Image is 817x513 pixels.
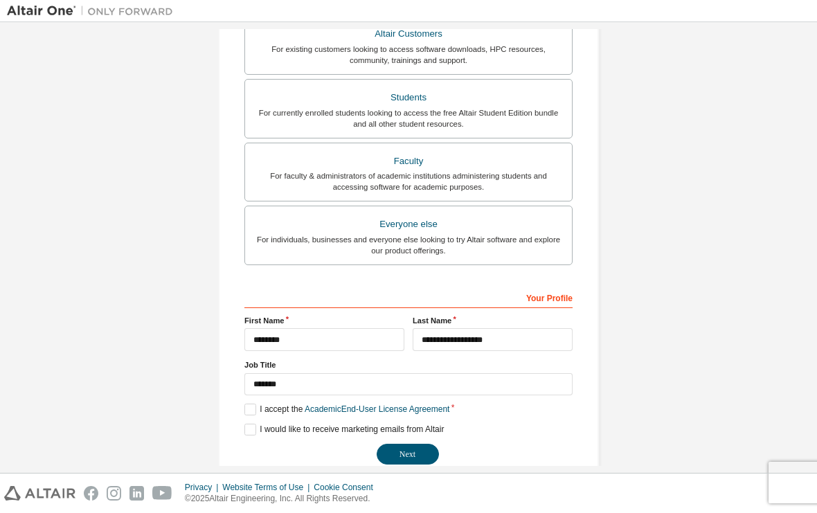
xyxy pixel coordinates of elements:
[305,404,449,414] a: Academic End-User License Agreement
[244,404,449,415] label: I accept the
[244,286,573,308] div: Your Profile
[253,88,564,107] div: Students
[129,486,144,501] img: linkedin.svg
[185,482,222,493] div: Privacy
[413,315,573,326] label: Last Name
[253,107,564,129] div: For currently enrolled students looking to access the free Altair Student Edition bundle and all ...
[185,493,381,505] p: © 2025 Altair Engineering, Inc. All Rights Reserved.
[253,170,564,192] div: For faculty & administrators of academic institutions administering students and accessing softwa...
[152,486,172,501] img: youtube.svg
[253,44,564,66] div: For existing customers looking to access software downloads, HPC resources, community, trainings ...
[222,482,314,493] div: Website Terms of Use
[107,486,121,501] img: instagram.svg
[244,424,444,435] label: I would like to receive marketing emails from Altair
[253,234,564,256] div: For individuals, businesses and everyone else looking to try Altair software and explore our prod...
[244,359,573,370] label: Job Title
[253,152,564,171] div: Faculty
[84,486,98,501] img: facebook.svg
[377,444,439,465] button: Next
[253,24,564,44] div: Altair Customers
[314,482,381,493] div: Cookie Consent
[7,4,180,18] img: Altair One
[253,215,564,234] div: Everyone else
[4,486,75,501] img: altair_logo.svg
[244,315,404,326] label: First Name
